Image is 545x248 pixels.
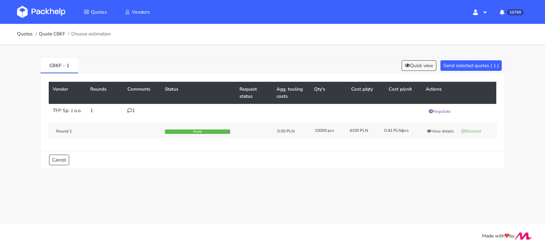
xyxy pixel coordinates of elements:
[116,6,158,18] a: Vendors
[310,128,345,133] div: 10000 pcs
[86,82,124,104] th: Rounds
[127,108,157,113] div: 1
[277,128,305,134] div: 0.00 PLN
[507,9,524,15] span: 10769
[422,82,496,104] th: Actions
[123,82,161,104] th: Comments
[347,82,385,104] th: Cost p/qty
[8,232,537,240] div: Made with by
[385,82,422,104] th: Cost p/unit
[272,82,310,104] th: Agg. tooling costs
[41,58,78,73] a: CBKF - 1
[440,60,502,71] button: Send selected quotes ( 1 )
[132,9,150,15] span: Vendors
[17,31,33,37] a: Quotes
[86,104,124,119] td: 1
[310,82,347,104] th: Qty's
[71,31,111,37] span: Choose estimation
[458,128,484,135] button: Selected
[49,82,496,143] table: CBKF - 1
[39,31,65,37] a: Quote CBKF
[424,128,457,135] button: View details
[161,82,235,104] th: Status
[49,82,86,104] th: Vendor
[494,6,528,18] button: 10769
[91,9,107,15] span: Quotes
[235,82,273,104] th: Request status
[49,155,69,165] a: Cancel
[17,6,65,18] img: Dashboard
[76,6,115,18] a: Quotes
[514,232,532,240] img: Move Closer
[426,108,454,115] button: Negotiate
[402,60,436,71] button: Quick view
[17,27,111,41] nav: breadcrumb
[49,104,86,119] td: TFP Sp. z o.o.
[345,128,379,133] div: 4100 PLN
[48,128,123,134] div: Round 1
[165,129,230,134] div: Ready
[379,128,414,133] div: 0.41 PLN/pcs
